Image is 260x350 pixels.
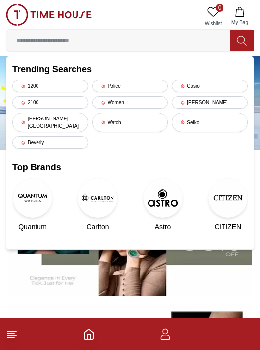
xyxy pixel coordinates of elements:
div: 2100 [12,96,88,109]
div: Seiko [172,113,248,132]
a: QuantumQuantum [12,178,53,232]
img: Carlton [78,178,117,218]
span: CITIZEN [215,222,241,232]
span: Wishlist [201,20,225,27]
span: 0 [216,4,223,12]
a: CITIZENCITIZEN [208,178,248,232]
img: Astro [143,178,183,218]
span: My Bag [227,19,252,26]
a: CarltonCarlton [77,178,118,232]
div: [PERSON_NAME][GEOGRAPHIC_DATA] [12,113,88,132]
a: 0Wishlist [201,4,225,29]
div: Police [92,80,168,92]
img: Quantum [13,178,52,218]
h2: Trending Searches [12,62,248,76]
div: Casio [172,80,248,92]
h2: Top Brands [12,160,248,174]
div: 1200 [12,80,88,92]
a: Home [83,328,95,340]
a: AstroAstro [143,178,183,232]
div: Women [92,96,168,109]
button: My Bag [225,4,254,29]
img: ... [6,4,92,26]
div: Beverly [12,136,88,149]
img: CITIZEN [208,178,248,218]
span: Astro [155,222,171,232]
div: Watch [92,113,168,132]
span: Quantum [18,222,47,232]
span: Carlton [86,222,109,232]
div: [PERSON_NAME] [172,96,248,109]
